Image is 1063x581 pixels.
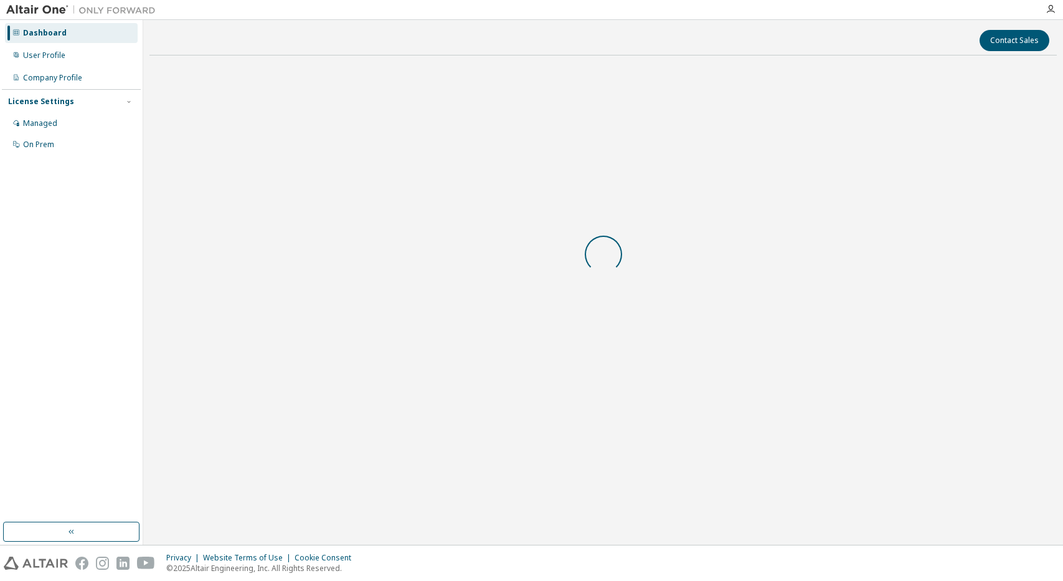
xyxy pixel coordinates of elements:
[116,557,130,570] img: linkedin.svg
[166,553,203,563] div: Privacy
[96,557,109,570] img: instagram.svg
[8,97,74,107] div: License Settings
[23,118,57,128] div: Managed
[166,563,359,574] p: © 2025 Altair Engineering, Inc. All Rights Reserved.
[980,30,1049,51] button: Contact Sales
[23,28,67,38] div: Dashboard
[137,557,155,570] img: youtube.svg
[4,557,68,570] img: altair_logo.svg
[295,553,359,563] div: Cookie Consent
[6,4,162,16] img: Altair One
[75,557,88,570] img: facebook.svg
[23,140,54,150] div: On Prem
[203,553,295,563] div: Website Terms of Use
[23,50,65,60] div: User Profile
[23,73,82,83] div: Company Profile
